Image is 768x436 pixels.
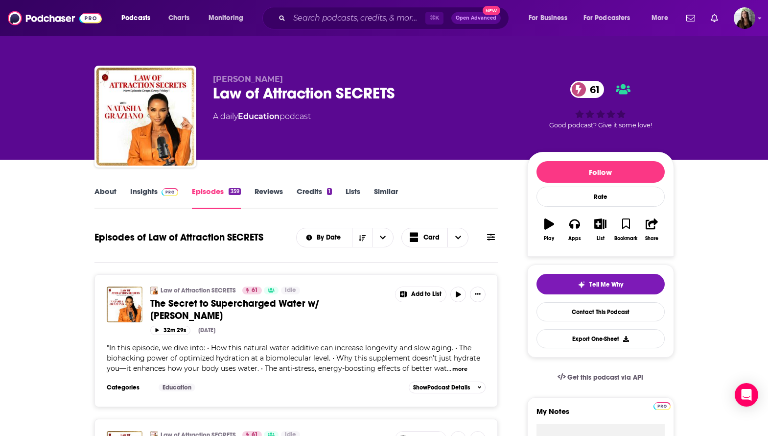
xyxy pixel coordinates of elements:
[121,11,150,25] span: Podcasts
[107,343,480,373] span: "
[447,364,451,373] span: ...
[96,68,194,166] img: Law of Attraction SECRETS
[470,287,486,302] button: Show More Button
[580,81,605,98] span: 61
[198,327,215,334] div: [DATE]
[653,402,671,410] img: Podchaser Pro
[639,212,664,247] button: Share
[536,187,665,207] div: Rate
[536,407,665,424] label: My Notes
[568,236,581,242] div: Apps
[529,11,567,25] span: For Business
[587,212,613,247] button: List
[168,11,189,25] span: Charts
[536,302,665,321] a: Contact This Podcast
[346,187,360,209] a: Lists
[289,10,425,26] input: Search podcasts, credits, & more...
[213,111,311,122] div: A daily podcast
[614,236,637,242] div: Bookmark
[374,187,398,209] a: Similar
[297,234,352,241] button: open menu
[272,7,518,29] div: Search podcasts, credits, & more...
[413,384,470,391] span: Show Podcast Details
[107,287,142,322] img: The Secret to Supercharged Water w/ Dr Willard
[255,187,283,209] a: Reviews
[150,297,319,322] span: The Secret to Supercharged Water w/ [PERSON_NAME]
[583,11,630,25] span: For Podcasters
[242,287,262,294] a: 61
[645,236,658,242] div: Share
[202,10,256,26] button: open menu
[550,365,652,389] a: Get this podcast via API
[115,10,163,26] button: open menu
[229,188,240,195] div: 359
[562,212,587,247] button: Apps
[150,287,158,294] img: Law of Attraction SECRETS
[734,7,755,29] img: User Profile
[94,231,263,243] h1: Episodes of Law of Attraction SECRETS
[94,187,116,209] a: About
[213,74,283,84] span: [PERSON_NAME]
[589,281,623,289] span: Tell Me Why
[252,286,258,295] span: 61
[401,228,469,247] button: Choose View
[352,228,372,247] button: Sort Direction
[483,6,500,15] span: New
[577,10,645,26] button: open menu
[735,383,758,407] div: Open Intercom Messenger
[549,121,652,129] span: Good podcast? Give it some love!
[150,297,388,322] a: The Secret to Supercharged Water w/ [PERSON_NAME]
[734,7,755,29] button: Show profile menu
[527,74,674,135] div: 61Good podcast? Give it some love!
[707,10,722,26] a: Show notifications dropdown
[536,161,665,183] button: Follow
[281,287,300,294] a: Idle
[734,7,755,29] span: Logged in as bnmartinn
[411,291,442,298] span: Add to List
[409,382,486,393] button: ShowPodcast Details
[150,326,190,335] button: 32m 29s
[162,10,195,26] a: Charts
[425,12,443,24] span: ⌘ K
[317,234,344,241] span: By Date
[159,384,195,391] a: Education
[522,10,580,26] button: open menu
[238,112,279,121] a: Education
[107,384,151,391] h3: Categories
[567,373,643,382] span: Get this podcast via API
[8,9,102,27] img: Podchaser - Follow, Share and Rate Podcasts
[452,365,467,373] button: more
[192,187,240,209] a: Episodes359
[296,228,394,247] h2: Choose List sort
[456,16,496,21] span: Open Advanced
[536,274,665,294] button: tell me why sparkleTell Me Why
[285,286,296,295] span: Idle
[162,188,179,196] img: Podchaser Pro
[451,12,501,24] button: Open AdvancedNew
[536,329,665,348] button: Export One-Sheet
[645,10,680,26] button: open menu
[652,11,668,25] span: More
[297,187,332,209] a: Credits1
[597,236,605,242] div: List
[130,187,179,209] a: InsightsPodchaser Pro
[327,188,332,195] div: 1
[107,343,480,373] span: In this episode, we dive into: • How this natural water additive can increase longevity and slow ...
[423,234,440,241] span: Card
[544,236,554,242] div: Play
[578,281,585,289] img: tell me why sparkle
[396,287,446,302] button: Show More Button
[570,81,605,98] a: 61
[209,11,243,25] span: Monitoring
[613,212,639,247] button: Bookmark
[653,401,671,410] a: Pro website
[682,10,699,26] a: Show notifications dropdown
[161,287,236,294] a: Law of Attraction SECRETS
[372,228,393,247] button: open menu
[536,212,562,247] button: Play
